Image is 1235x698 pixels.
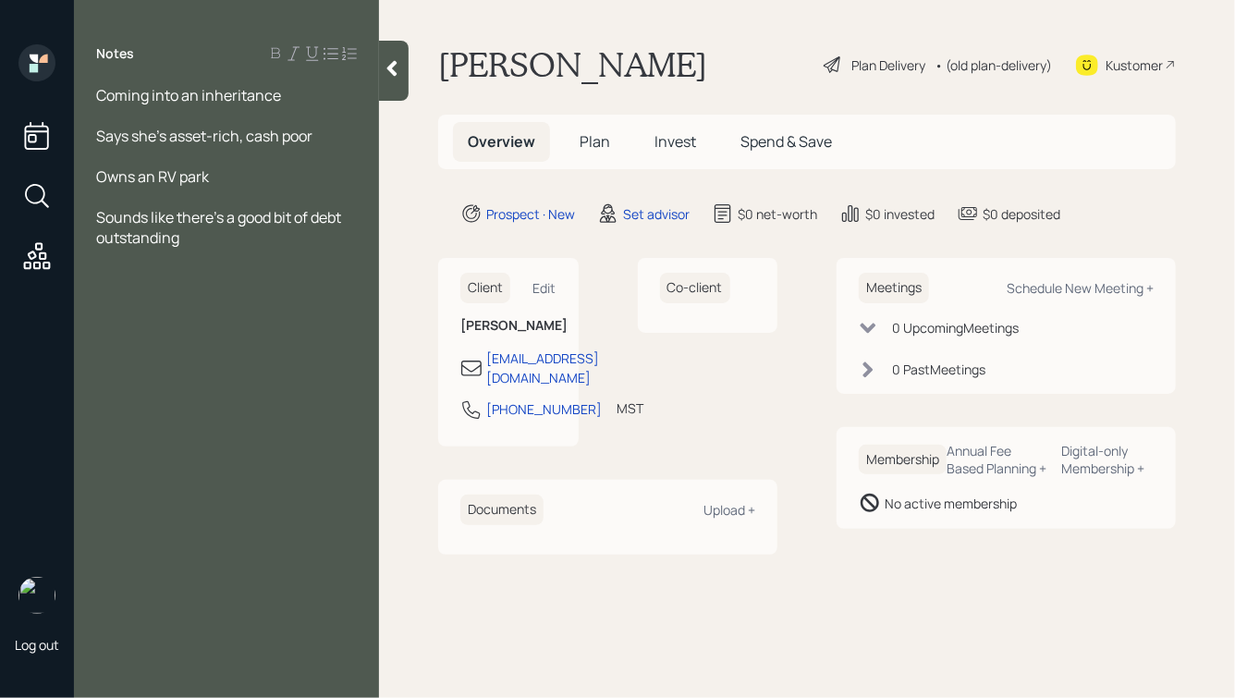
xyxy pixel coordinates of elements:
[96,166,209,187] span: Owns an RV park
[885,494,1017,513] div: No active membership
[460,318,556,334] h6: [PERSON_NAME]
[660,273,730,303] h6: Co-client
[460,273,510,303] h6: Client
[859,273,929,303] h6: Meetings
[96,207,344,248] span: Sounds like there's a good bit of debt outstanding
[892,360,985,379] div: 0 Past Meeting s
[935,55,1052,75] div: • (old plan-delivery)
[486,204,575,224] div: Prospect · New
[533,279,556,297] div: Edit
[623,204,690,224] div: Set advisor
[486,349,599,387] div: [EMAIL_ADDRESS][DOMAIN_NAME]
[740,131,832,152] span: Spend & Save
[738,204,817,224] div: $0 net-worth
[438,44,707,85] h1: [PERSON_NAME]
[851,55,925,75] div: Plan Delivery
[859,445,947,475] h6: Membership
[1062,442,1154,477] div: Digital-only Membership +
[96,126,312,146] span: Says she's asset-rich, cash poor
[1007,279,1154,297] div: Schedule New Meeting +
[654,131,696,152] span: Invest
[703,501,755,519] div: Upload +
[892,318,1019,337] div: 0 Upcoming Meeting s
[947,442,1047,477] div: Annual Fee Based Planning +
[865,204,935,224] div: $0 invested
[468,131,535,152] span: Overview
[1106,55,1163,75] div: Kustomer
[15,636,59,654] div: Log out
[18,577,55,614] img: hunter_neumayer.jpg
[96,85,281,105] span: Coming into an inheritance
[580,131,610,152] span: Plan
[617,398,643,418] div: MST
[460,495,544,525] h6: Documents
[96,44,134,63] label: Notes
[486,399,602,419] div: [PHONE_NUMBER]
[983,204,1060,224] div: $0 deposited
